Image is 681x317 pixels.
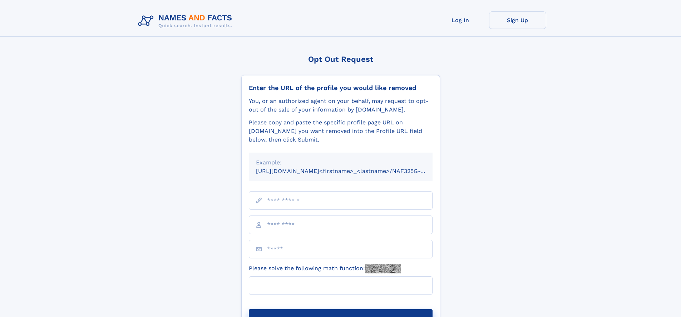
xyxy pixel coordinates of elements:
[241,55,440,64] div: Opt Out Request
[249,97,433,114] div: You, or an authorized agent on your behalf, may request to opt-out of the sale of your informatio...
[249,118,433,144] div: Please copy and paste the specific profile page URL on [DOMAIN_NAME] you want removed into the Pr...
[249,264,401,273] label: Please solve the following math function:
[256,158,425,167] div: Example:
[249,84,433,92] div: Enter the URL of the profile you would like removed
[489,11,546,29] a: Sign Up
[135,11,238,31] img: Logo Names and Facts
[432,11,489,29] a: Log In
[256,168,446,174] small: [URL][DOMAIN_NAME]<firstname>_<lastname>/NAF325G-xxxxxxxx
